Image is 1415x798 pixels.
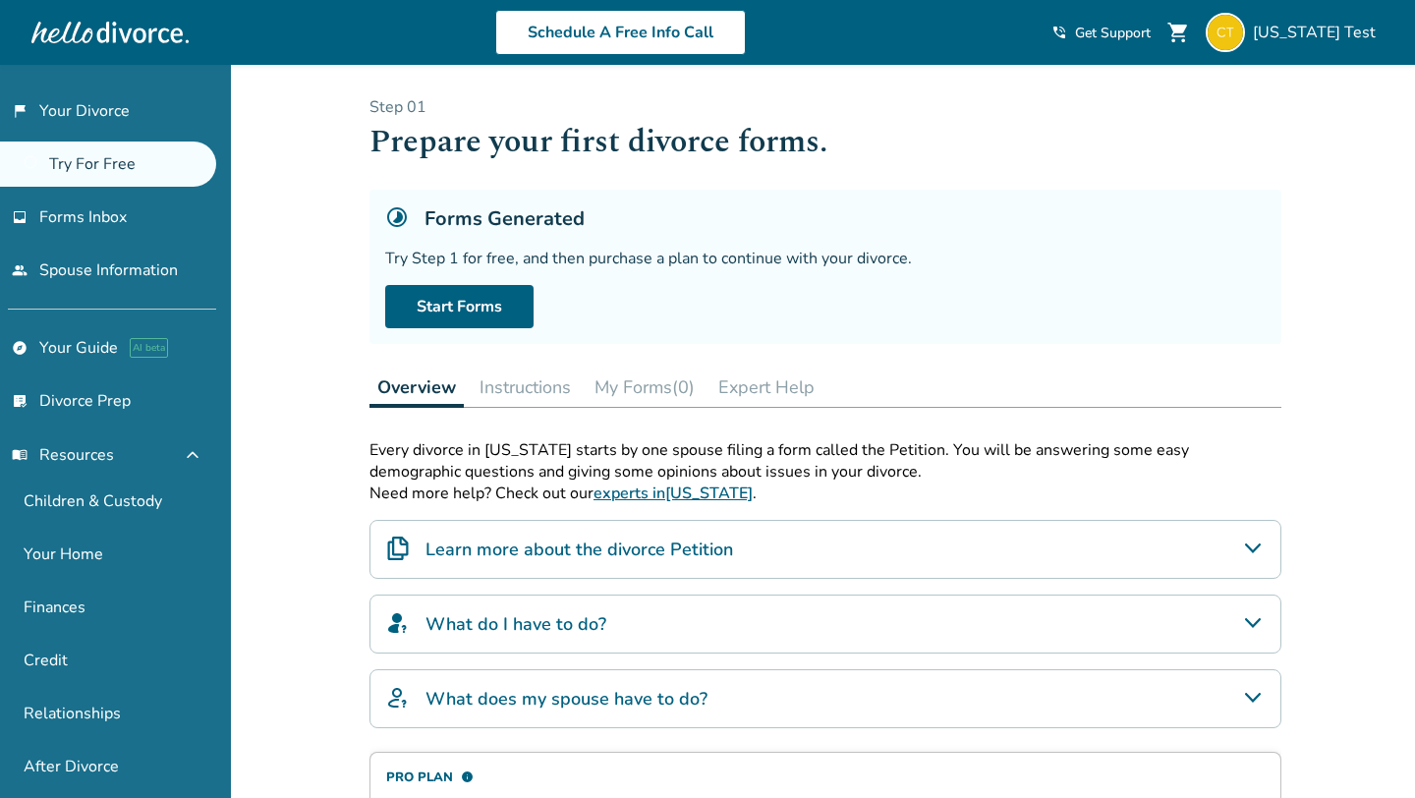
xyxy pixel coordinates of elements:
[12,393,28,409] span: list_alt_check
[385,248,1266,269] div: Try Step 1 for free, and then purchase a plan to continue with your divorce.
[130,338,168,358] span: AI beta
[369,520,1281,579] div: Learn more about the divorce Petition
[12,103,28,119] span: flag_2
[594,483,753,504] a: experts in[US_STATE]
[369,439,1281,483] p: Every divorce in [US_STATE] starts by one spouse filing a form called the Petition. You will be a...
[472,368,579,407] button: Instructions
[461,770,474,783] span: info
[587,368,703,407] button: My Forms(0)
[1206,13,1245,52] img: hiyiyof821@namestal.com
[386,686,410,710] img: What does my spouse have to do?
[1253,22,1384,43] span: [US_STATE] Test
[495,10,746,55] a: Schedule A Free Info Call
[369,96,1281,118] p: Step 0 1
[1051,25,1067,40] span: phone_in_talk
[12,444,114,466] span: Resources
[710,368,822,407] button: Expert Help
[1075,24,1151,42] span: Get Support
[386,769,1140,786] div: Pro Plan
[12,209,28,225] span: inbox
[369,368,464,408] button: Overview
[425,537,733,562] h4: Learn more about the divorce Petition
[1166,21,1190,44] span: shopping_cart
[369,118,1281,166] h1: Prepare your first divorce forms.
[39,206,127,228] span: Forms Inbox
[425,686,707,712] h4: What does my spouse have to do?
[424,205,585,232] h5: Forms Generated
[369,669,1281,728] div: What does my spouse have to do?
[369,483,1281,504] p: Need more help? Check out our .
[369,595,1281,654] div: What do I have to do?
[385,285,534,328] a: Start Forms
[12,262,28,278] span: people
[12,447,28,463] span: menu_book
[1051,24,1151,42] a: phone_in_talkGet Support
[386,611,410,635] img: What do I have to do?
[181,443,204,467] span: expand_less
[386,537,410,560] img: Learn more about the divorce Petition
[12,340,28,356] span: explore
[425,611,606,637] h4: What do I have to do?
[1317,704,1415,798] iframe: Chat Widget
